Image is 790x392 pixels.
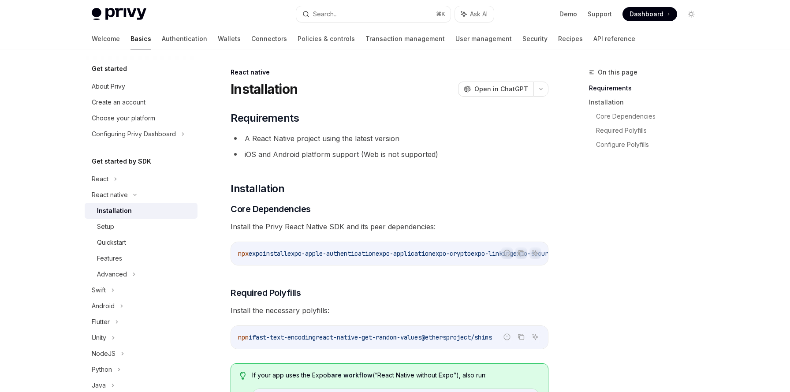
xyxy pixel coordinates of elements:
[92,174,108,184] div: React
[85,219,197,235] a: Setup
[231,68,548,77] div: React native
[92,28,120,49] a: Welcome
[85,203,197,219] a: Installation
[593,28,635,49] a: API reference
[263,250,287,258] span: install
[85,78,197,94] a: About Privy
[251,28,287,49] a: Connectors
[92,97,145,108] div: Create an account
[501,331,513,343] button: Report incorrect code
[298,28,355,49] a: Policies & controls
[598,67,637,78] span: On this page
[231,220,548,233] span: Install the Privy React Native SDK and its peer dependencies:
[218,28,241,49] a: Wallets
[432,250,471,258] span: expo-crypto
[92,380,106,391] div: Java
[559,10,577,19] a: Demo
[316,333,421,341] span: react-native-get-random-values
[436,11,445,18] span: ⌘ K
[684,7,698,21] button: Toggle dark mode
[92,285,106,295] div: Swift
[92,156,151,167] h5: Get started by SDK
[529,247,541,259] button: Ask AI
[249,333,252,341] span: i
[596,123,705,138] a: Required Polyfills
[596,109,705,123] a: Core Dependencies
[92,348,116,359] div: NodeJS
[455,28,512,49] a: User management
[252,333,316,341] span: fast-text-encoding
[630,10,663,19] span: Dashboard
[589,81,705,95] a: Requirements
[231,132,548,145] li: A React Native project using the latest version
[231,111,299,125] span: Requirements
[522,28,548,49] a: Security
[529,331,541,343] button: Ask AI
[240,372,246,380] svg: Tip
[92,81,125,92] div: About Privy
[97,269,127,280] div: Advanced
[97,237,126,248] div: Quickstart
[296,6,451,22] button: Search...⌘K
[85,94,197,110] a: Create an account
[231,148,548,161] li: iOS and Android platform support (Web is not supported)
[231,304,548,317] span: Install the necessary polyfills:
[92,364,112,375] div: Python
[515,331,527,343] button: Copy the contents from the code block
[238,333,249,341] span: npm
[92,129,176,139] div: Configuring Privy Dashboard
[596,138,705,152] a: Configure Polyfills
[558,28,583,49] a: Recipes
[92,301,115,311] div: Android
[474,85,528,93] span: Open in ChatGPT
[92,190,128,200] div: React native
[365,28,445,49] a: Transaction management
[85,235,197,250] a: Quickstart
[376,250,432,258] span: expo-application
[92,8,146,20] img: light logo
[501,247,513,259] button: Report incorrect code
[313,9,338,19] div: Search...
[97,221,114,232] div: Setup
[97,253,122,264] div: Features
[455,6,494,22] button: Ask AI
[327,371,373,379] a: bare workflow
[252,371,539,380] span: If your app uses the Expo (“React Native without Expo”), also run:
[471,250,513,258] span: expo-linking
[92,113,155,123] div: Choose your platform
[231,203,311,215] span: Core Dependencies
[421,333,492,341] span: @ethersproject/shims
[470,10,488,19] span: Ask AI
[92,332,106,343] div: Unity
[231,182,284,196] span: Installation
[85,110,197,126] a: Choose your platform
[458,82,533,97] button: Open in ChatGPT
[249,250,263,258] span: expo
[85,250,197,266] a: Features
[238,250,249,258] span: npx
[231,287,301,299] span: Required Polyfills
[92,317,110,327] div: Flutter
[130,28,151,49] a: Basics
[92,63,127,74] h5: Get started
[231,81,298,97] h1: Installation
[97,205,132,216] div: Installation
[515,247,527,259] button: Copy the contents from the code block
[622,7,677,21] a: Dashboard
[162,28,207,49] a: Authentication
[287,250,376,258] span: expo-apple-authentication
[588,10,612,19] a: Support
[513,250,573,258] span: expo-secure-store
[589,95,705,109] a: Installation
